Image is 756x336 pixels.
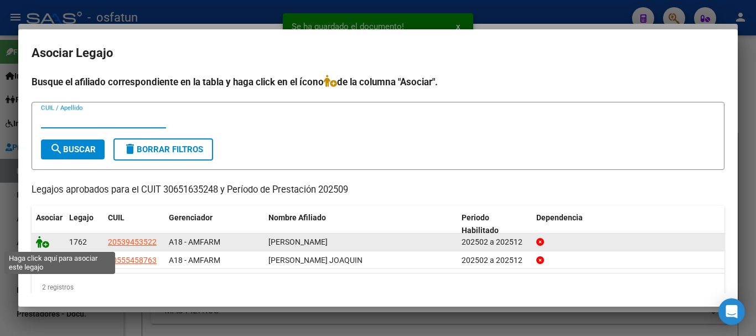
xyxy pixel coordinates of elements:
span: Buscar [50,144,96,154]
datatable-header-cell: Periodo Habilitado [457,206,532,242]
span: 20539453522 [108,237,157,246]
p: Legajos aprobados para el CUIT 30651635248 y Período de Prestación 202509 [32,183,724,197]
div: Open Intercom Messenger [718,298,745,325]
mat-icon: delete [123,142,137,156]
span: Periodo Habilitado [462,213,499,235]
span: Nombre Afiliado [268,213,326,222]
span: Borrar Filtros [123,144,203,154]
span: 1762 [69,237,87,246]
span: 20555458763 [108,256,157,265]
span: Dependencia [536,213,583,222]
span: A18 - AMFARM [169,237,220,246]
datatable-header-cell: Nombre Afiliado [264,206,457,242]
div: 202502 a 202512 [462,254,527,267]
datatable-header-cell: Gerenciador [164,206,264,242]
span: 1759 [69,256,87,265]
datatable-header-cell: CUIL [103,206,164,242]
h2: Asociar Legajo [32,43,724,64]
div: 202502 a 202512 [462,236,527,249]
span: Gerenciador [169,213,213,222]
h4: Busque el afiliado correspondiente en la tabla y haga click en el ícono de la columna "Asociar". [32,75,724,89]
span: Asociar [36,213,63,222]
mat-icon: search [50,142,63,156]
span: Legajo [69,213,94,222]
span: NAVA PIETRO MARTIN [268,237,328,246]
datatable-header-cell: Legajo [65,206,103,242]
span: CUIL [108,213,125,222]
div: 2 registros [32,273,724,301]
datatable-header-cell: Dependencia [532,206,725,242]
datatable-header-cell: Asociar [32,206,65,242]
button: Borrar Filtros [113,138,213,161]
span: RUBERT RIVEROS JOAQUIN [268,256,363,265]
button: Buscar [41,139,105,159]
span: A18 - AMFARM [169,256,220,265]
